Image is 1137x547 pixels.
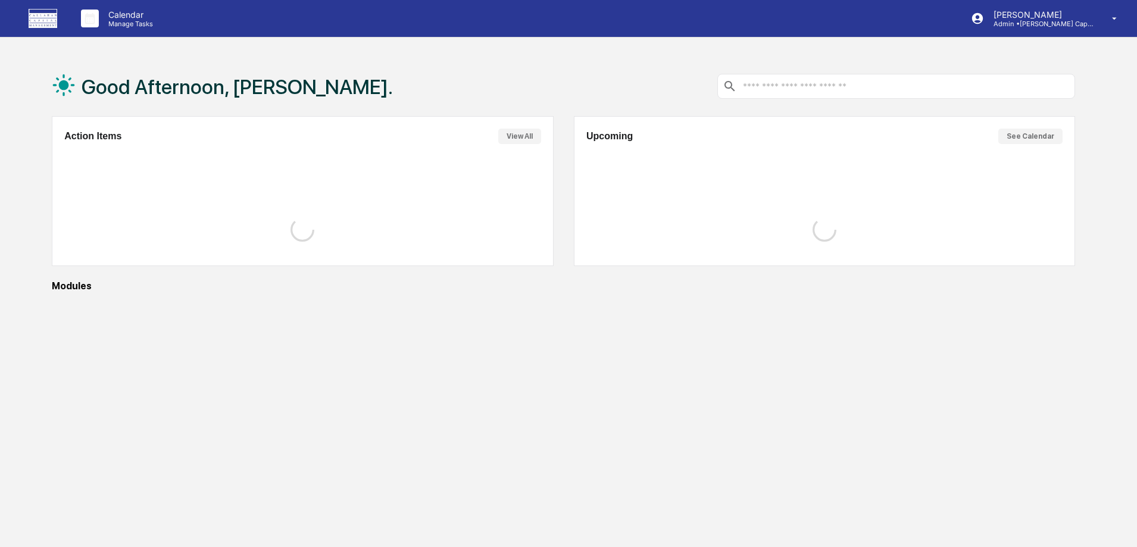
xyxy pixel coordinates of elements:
h2: Action Items [64,131,121,142]
p: Calendar [99,10,159,20]
button: See Calendar [998,129,1063,144]
h1: Good Afternoon, [PERSON_NAME]. [82,75,393,99]
p: [PERSON_NAME] [984,10,1095,20]
div: Modules [52,280,1075,292]
p: Admin • [PERSON_NAME] Capital [984,20,1095,28]
p: Manage Tasks [99,20,159,28]
img: logo [29,9,57,28]
h2: Upcoming [586,131,633,142]
button: View All [498,129,541,144]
